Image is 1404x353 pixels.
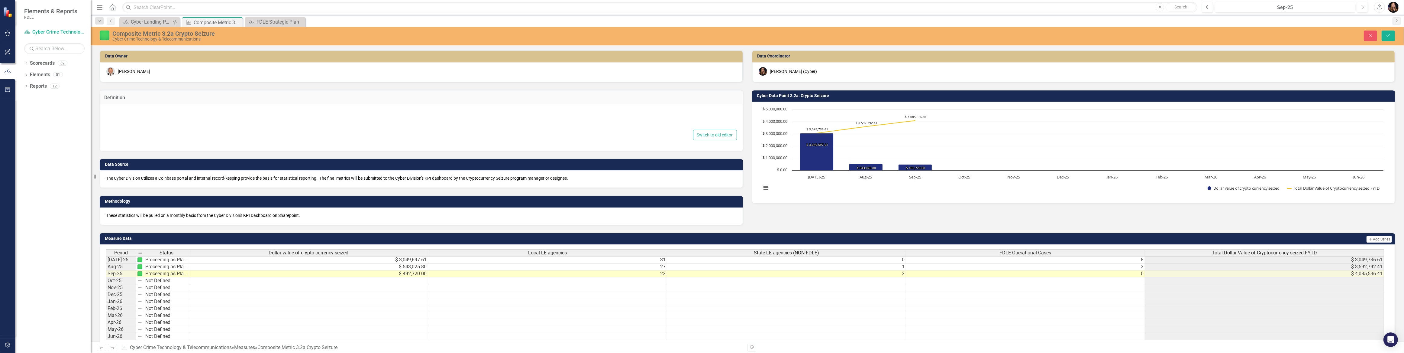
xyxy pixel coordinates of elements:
div: 62 [58,61,67,66]
text: Nov-25 [1007,174,1020,180]
h3: Data Owner [105,54,740,58]
text: May-26 [1303,174,1316,180]
text: Mar-26 [1204,174,1217,180]
td: Feb-26 [106,305,136,312]
td: Not Defined [144,319,189,326]
a: Elements [30,71,50,78]
img: AUsQyScrxTE5AAAAAElFTkSuQmCC [137,271,142,276]
path: Jul-25, 3,049,697.61. Dollar value of crypto currency seized. [800,133,833,171]
text: $ 3,049,697.61 [806,142,828,147]
div: Composite Metric 3.2a Crypto Seizure [194,19,241,26]
text: [DATE]-25 [808,174,825,180]
img: 8DAGhfEEPCf229AAAAAElFTkSuQmCC [137,292,142,297]
img: 8DAGhfEEPCf229AAAAAElFTkSuQmCC [137,306,142,311]
button: Search [1166,3,1196,11]
img: 8DAGhfEEPCf229AAAAAElFTkSuQmCC [137,299,142,304]
div: » » [121,344,743,351]
div: [PERSON_NAME] (Cyber) [770,68,817,74]
span: Status [160,250,173,256]
text: Dec-25 [1057,174,1069,180]
path: Sep-25, 492,720. Dollar value of crypto currency seized. [898,165,932,171]
img: 8DAGhfEEPCf229AAAAAElFTkSuQmCC [137,278,142,283]
input: Search Below... [24,43,85,54]
img: AUsQyScrxTE5AAAAAElFTkSuQmCC [137,264,142,269]
span: Total Dollar Value of Cryptocurrency seized FYTD [1212,250,1317,256]
div: Composite Metric 3.2a Crypto Seizure [112,30,845,37]
td: Not Defined [144,298,189,305]
text: $ 0.00 [777,167,787,172]
td: Proceeding as Planned [144,256,189,263]
span: FDLE Operational Cases [1000,250,1051,256]
img: 8DAGhfEEPCf229AAAAAElFTkSuQmCC [137,334,142,339]
td: 31 [428,256,667,263]
div: FDLE Strategic Plan [257,18,304,26]
small: FDLE [24,15,77,20]
h3: Measure Data [105,236,765,241]
div: Chart. Highcharts interactive chart. [758,106,1389,197]
span: Search [1174,5,1187,9]
div: Cyber Crime Technology & Telecommunications [112,37,845,41]
text: Feb-26 [1155,174,1167,180]
h3: Cyber Data Point 3.2a: Crypto Seizure [757,93,1392,98]
a: Reports [30,83,47,90]
h3: Methodology [105,199,740,204]
td: Not Defined [144,312,189,319]
td: Proceeding as Planned [144,263,189,270]
td: Oct-25 [106,277,136,284]
button: Show Total Dollar Value of Cryptocurrency seized FYTD [1287,185,1381,191]
text: $ 543,025.80 [857,166,876,170]
text: Apr-26 [1254,174,1266,180]
td: Mar-26 [106,312,136,319]
span: Period [115,250,128,256]
p: The Cyber Division utilizes a Coinbase portal and internal record-keeping provide the basis for s... [106,175,737,181]
td: $ 4,085,536.41 [1145,270,1384,277]
div: [PERSON_NAME] [118,68,150,74]
text: $ 1,000,000.00 [763,155,787,160]
td: Aug-25 [106,263,136,270]
td: $ 3,049,736.61 [1145,256,1384,263]
button: Show Dollar value of crypto currency seized [1208,185,1281,191]
text: $ 3,592,792.41 [856,121,877,125]
svg: Interactive chart [758,106,1386,197]
td: 0 [906,270,1145,277]
g: Dollar value of crypto currency seized, series 1 of 2. Bar series with 12 bars. [800,109,1359,171]
td: Proceeding as Planned [144,270,189,277]
h3: Definition [104,95,738,100]
img: 8DAGhfEEPCf229AAAAAElFTkSuQmCC [138,251,143,256]
text: $ 4,085,536.41 [905,115,927,119]
span: Dollar value of crypto currency seized [269,250,348,256]
td: Not Defined [144,284,189,291]
td: Not Defined [144,305,189,312]
td: 1 [667,263,906,270]
div: 12 [50,83,60,89]
div: Cyber Landing Page [131,18,171,26]
td: 2 [906,263,1145,270]
td: Sep-25 [106,270,136,277]
span: Local LE agencies [528,250,567,256]
td: $ 543,025.80 [189,263,428,270]
img: AUsQyScrxTE5AAAAAElFTkSuQmCC [137,257,142,262]
img: 8DAGhfEEPCf229AAAAAElFTkSuQmCC [137,320,142,325]
a: Measures [234,345,255,350]
text: $ 2,000,000.00 [763,143,787,148]
text: $ 4,000,000.00 [763,119,787,124]
td: 8 [906,256,1145,263]
text: Oct-25 [958,174,970,180]
td: Jun-26 [106,333,136,340]
img: Molly Akin [759,67,767,76]
img: Molly Akin [1388,2,1399,13]
td: Not Defined [144,326,189,333]
a: Scorecards [30,60,55,67]
td: 22 [428,270,667,277]
td: Not Defined [144,291,189,298]
img: Brett Cureton [106,67,115,76]
td: [DATE]-25 [106,256,136,263]
a: Cyber Crime Technology & Telecommunications [130,345,232,350]
img: 8DAGhfEEPCf229AAAAAElFTkSuQmCC [137,327,142,332]
span: State LE agencies (NON-FDLE) [754,250,819,256]
g: Total Dollar Value of Cryptocurrency seized FYTD, series 2 of 2. Line with 12 data points. [815,119,916,135]
td: Jan-26 [106,298,136,305]
div: Open Intercom Messenger [1383,332,1398,347]
td: Nov-25 [106,284,136,291]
